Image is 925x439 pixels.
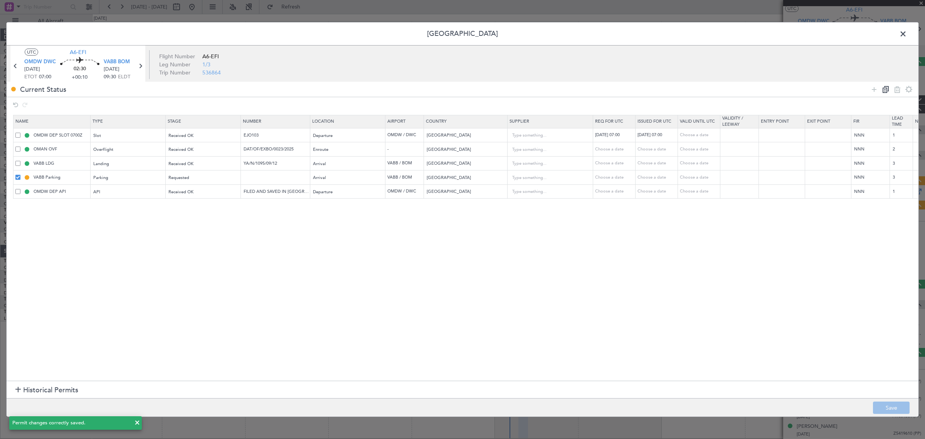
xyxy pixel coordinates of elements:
span: Lead Time [892,115,903,128]
input: NNN [853,188,890,195]
div: Permit changes correctly saved. [12,419,130,427]
span: Fir [853,118,859,124]
span: Exit Point [807,118,830,124]
span: Entry Point [761,118,789,124]
input: NNN [853,146,890,152]
header: [GEOGRAPHIC_DATA] [7,22,918,46]
input: NNN [853,174,890,181]
input: NNN [853,160,890,167]
input: NNN [853,132,890,138]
